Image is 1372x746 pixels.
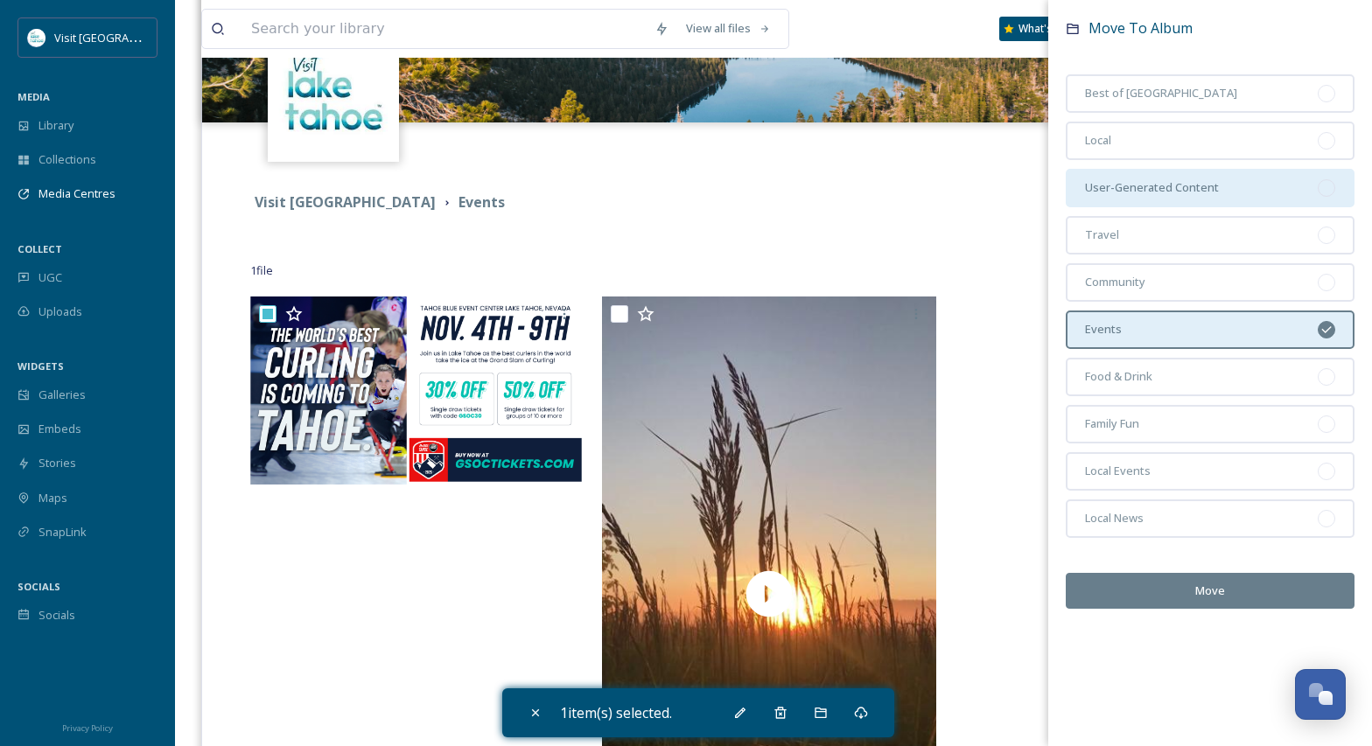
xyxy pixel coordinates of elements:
span: MEDIA [17,90,50,103]
span: Privacy Policy [62,722,113,734]
span: Galleries [38,387,86,403]
input: Search your library [242,10,646,48]
span: Local News [1085,510,1144,526]
span: Media Centres [38,185,115,202]
a: What's New [999,17,1087,41]
span: WIDGETS [17,359,64,373]
span: 1 file [250,262,273,279]
span: Local [1085,132,1111,148]
span: Visit [GEOGRAPHIC_DATA] [54,29,190,45]
button: Open Chat [1295,669,1346,720]
span: Socials [38,607,75,624]
span: Move To Album [1088,18,1193,38]
span: Embeds [38,421,81,437]
strong: Visit [GEOGRAPHIC_DATA] [255,192,436,212]
span: Food & Drink [1085,368,1152,384]
span: Local Events [1085,463,1151,478]
a: Privacy Policy [62,716,113,737]
span: Community [1085,274,1145,289]
img: download.jpeg [270,32,397,159]
strong: Events [458,192,505,212]
span: SOCIALS [17,580,60,593]
button: Move [1066,573,1354,609]
span: 1 item(s) selected. [560,702,672,723]
img: download.jpeg [28,29,45,46]
span: Collections [38,151,96,168]
a: View all files [677,11,780,45]
img: Grand Slam of Curling Ticket Promotion.jpg [250,296,584,485]
span: Maps [38,490,67,506]
span: UGC [38,269,62,286]
span: Library [38,117,73,134]
span: SnapLink [38,524,87,540]
span: Family Fun [1085,415,1139,431]
span: Travel [1085,227,1119,242]
span: Best of [GEOGRAPHIC_DATA] [1085,85,1237,101]
span: User-Generated Content [1085,179,1219,195]
span: COLLECT [17,242,62,255]
span: Uploads [38,303,82,320]
span: Events [1085,321,1122,337]
span: Stories [38,455,76,471]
